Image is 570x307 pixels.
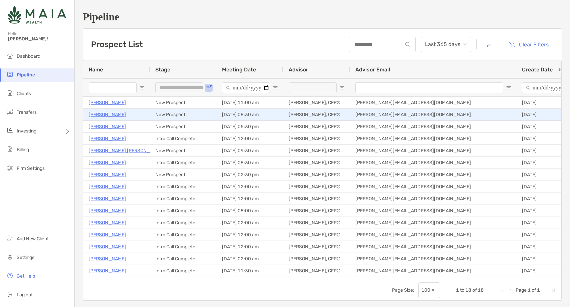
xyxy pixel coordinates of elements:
[217,145,283,157] div: [DATE] 09:30 am
[350,229,517,241] div: [PERSON_NAME][EMAIL_ADDRESS][DOMAIN_NAME]
[217,109,283,120] div: [DATE] 08:30 am
[283,241,350,253] div: [PERSON_NAME], CFP®
[472,287,477,293] span: of
[17,236,49,242] span: Add New Client
[89,110,126,119] p: [PERSON_NAME]
[350,241,517,253] div: [PERSON_NAME][EMAIL_ADDRESS][DOMAIN_NAME]
[89,255,126,263] p: [PERSON_NAME]
[217,193,283,205] div: [DATE] 12:00 am
[217,97,283,108] div: [DATE] 11:00 am
[89,159,126,167] a: [PERSON_NAME]
[283,97,350,108] div: [PERSON_NAME], CFP®
[516,287,527,293] span: Page
[6,164,14,172] img: firm-settings icon
[508,288,513,293] div: Previous Page
[89,279,126,287] a: [PERSON_NAME]
[89,146,164,155] p: [PERSON_NAME] [PERSON_NAME]
[6,108,14,116] img: transfers icon
[503,37,554,52] button: Clear Filters
[283,109,350,120] div: [PERSON_NAME], CFP®
[283,181,350,193] div: [PERSON_NAME], CFP®
[89,66,103,73] span: Name
[217,181,283,193] div: [DATE] 12:00 am
[222,82,270,93] input: Meeting Date Filter Input
[6,52,14,60] img: dashboard icon
[89,207,126,215] a: [PERSON_NAME]
[217,265,283,277] div: [DATE] 11:30 am
[392,287,414,293] div: Page Size:
[465,287,471,293] span: 18
[405,42,410,47] img: input icon
[551,288,556,293] div: Last Page
[89,122,126,131] p: [PERSON_NAME]
[537,287,540,293] span: 1
[350,121,517,132] div: [PERSON_NAME][EMAIL_ADDRESS][DOMAIN_NAME]
[6,253,14,261] img: settings icon
[139,85,145,90] button: Open Filter Menu
[217,133,283,144] div: [DATE] 12:00 am
[418,282,440,298] div: Page Size
[150,229,217,241] div: Intro Call Complete
[273,85,278,90] button: Open Filter Menu
[500,288,505,293] div: First Page
[89,82,137,93] input: Name Filter Input
[89,267,126,275] a: [PERSON_NAME]
[350,97,517,108] div: [PERSON_NAME][EMAIL_ADDRESS][DOMAIN_NAME]
[289,66,308,73] span: Advisor
[150,241,217,253] div: Intro Call Complete
[217,217,283,229] div: [DATE] 02:00 am
[522,66,553,73] span: Create Date
[17,128,36,134] span: Investing
[17,273,35,279] span: Get Help
[283,145,350,157] div: [PERSON_NAME], CFP®
[350,181,517,193] div: [PERSON_NAME][EMAIL_ADDRESS][DOMAIN_NAME]
[350,109,517,120] div: [PERSON_NAME][EMAIL_ADDRESS][DOMAIN_NAME]
[283,157,350,169] div: [PERSON_NAME], CFP®
[150,265,217,277] div: Intro Call Complete
[217,121,283,132] div: [DATE] 05:30 pm
[532,287,536,293] span: of
[283,253,350,265] div: [PERSON_NAME], CFP®
[89,171,126,179] a: [PERSON_NAME]
[217,253,283,265] div: [DATE] 02:00 am
[89,219,126,227] a: [PERSON_NAME]
[283,193,350,205] div: [PERSON_NAME], CFP®
[222,66,256,73] span: Meeting Date
[89,243,126,251] a: [PERSON_NAME]
[350,157,517,169] div: [PERSON_NAME][EMAIL_ADDRESS][DOMAIN_NAME]
[350,265,517,277] div: [PERSON_NAME][EMAIL_ADDRESS][DOMAIN_NAME]
[355,82,503,93] input: Advisor Email Filter Input
[425,37,467,52] span: Last 365 days
[150,217,217,229] div: Intro Call Complete
[89,183,126,191] a: [PERSON_NAME]
[17,91,31,96] span: Clients
[6,70,14,78] img: pipeline icon
[150,121,217,132] div: New Prospect
[8,36,70,42] span: [PERSON_NAME]!
[283,217,350,229] div: [PERSON_NAME], CFP®
[217,229,283,241] div: [DATE] 12:00 am
[350,277,517,289] div: [PERSON_NAME][EMAIL_ADDRESS][DOMAIN_NAME]
[350,193,517,205] div: [PERSON_NAME][EMAIL_ADDRESS][DOMAIN_NAME]
[217,277,283,289] div: [DATE] 04:00 pm
[17,109,37,115] span: Transfers
[350,253,517,265] div: [PERSON_NAME][EMAIL_ADDRESS][DOMAIN_NAME]
[89,134,126,143] p: [PERSON_NAME]
[150,169,217,181] div: New Prospect
[89,195,126,203] p: [PERSON_NAME]
[150,193,217,205] div: Intro Call Complete
[150,181,217,193] div: Intro Call Complete
[6,126,14,134] img: investing icon
[17,292,33,298] span: Log out
[150,109,217,120] div: New Prospect
[350,169,517,181] div: [PERSON_NAME][EMAIL_ADDRESS][DOMAIN_NAME]
[283,133,350,144] div: [PERSON_NAME], CFP®
[206,85,211,90] button: Open Filter Menu
[150,97,217,108] div: New Prospect
[83,11,562,23] h1: Pipeline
